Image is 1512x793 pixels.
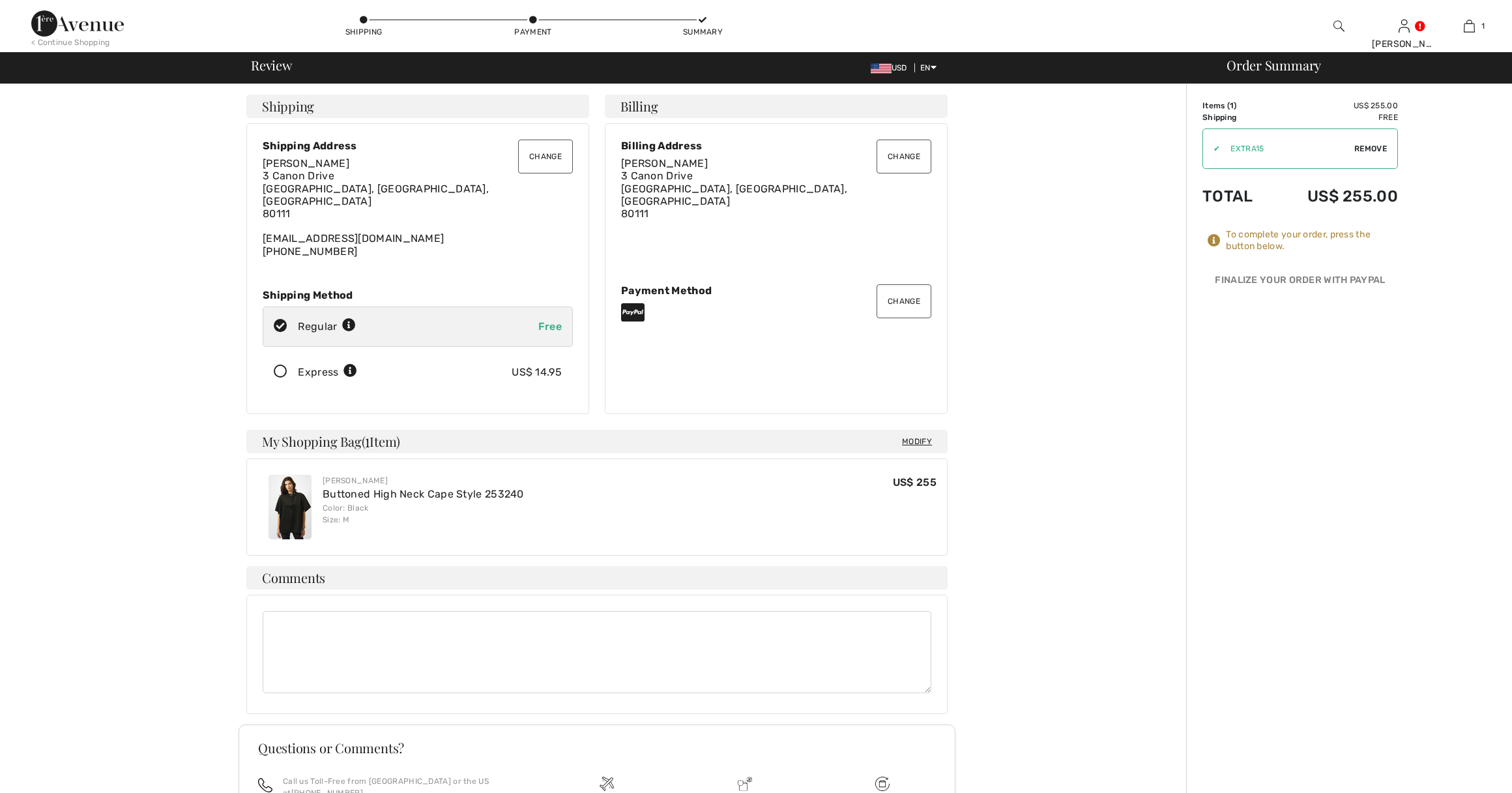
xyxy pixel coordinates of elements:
[621,157,708,170] span: [PERSON_NAME]
[246,430,948,453] h4: My Shopping Bag
[538,320,562,333] span: Free
[1333,18,1345,34] img: search the website
[902,435,932,448] span: Modify
[1464,18,1475,34] img: My Bag
[893,476,937,488] span: US$ 255
[298,319,356,335] div: Regular
[875,777,890,791] img: Free shipping on orders over $99
[258,741,936,755] h3: Questions or Comments?
[323,502,524,526] div: Color: Black Size: M
[1399,18,1410,34] img: My Info
[263,140,573,152] div: Shipping Address
[362,432,400,450] span: ( Item)
[269,475,312,539] img: Buttoned High Neck Cape Style 253240
[263,157,349,170] span: [PERSON_NAME]
[323,475,524,486] div: [PERSON_NAME]
[31,10,124,37] img: 1ère Avenue
[621,284,931,297] div: Payment Method
[1354,143,1387,155] span: Remove
[738,777,752,791] img: Delivery is a breeze since we pay the duties!
[877,284,931,318] button: Change
[620,100,658,113] span: Billing
[1230,101,1234,110] span: 1
[920,63,937,72] span: EN
[1272,112,1398,123] td: Free
[1202,174,1272,218] td: Total
[1399,20,1410,32] a: Sign In
[246,566,948,590] h4: Comments
[871,63,892,74] img: US Dollar
[263,157,573,258] div: [EMAIL_ADDRESS][DOMAIN_NAME] [PHONE_NUMBER]
[518,140,573,173] button: Change
[1481,20,1485,32] span: 1
[1202,100,1272,112] td: Items ( )
[600,777,614,791] img: Free shipping on orders over $99
[31,37,110,48] div: < Continue Shopping
[512,365,562,380] div: US$ 14.95
[263,289,573,301] div: Shipping Method
[298,365,357,380] div: Express
[1203,143,1220,155] div: ✔
[263,611,931,693] textarea: Comments
[621,140,931,152] div: Billing Address
[365,432,370,449] span: 1
[1220,129,1354,168] input: Promo code
[621,170,847,220] span: 3 Canon Drive [GEOGRAPHIC_DATA], [GEOGRAPHIC_DATA], [GEOGRAPHIC_DATA] 80111
[1202,273,1398,293] div: Finalize Your Order with PayPal
[1372,37,1436,51] div: [PERSON_NAME]
[263,170,489,220] span: 3 Canon Drive [GEOGRAPHIC_DATA], [GEOGRAPHIC_DATA], [GEOGRAPHIC_DATA] 80111
[1437,18,1501,34] a: 1
[683,26,722,38] div: Summary
[1202,112,1272,123] td: Shipping
[251,59,292,72] span: Review
[323,488,524,500] a: Buttoned High Neck Cape Style 253240
[514,26,553,38] div: Payment
[262,100,314,113] span: Shipping
[877,140,931,173] button: Change
[871,63,912,72] span: USD
[1272,174,1398,218] td: US$ 255.00
[344,26,383,38] div: Shipping
[1272,100,1398,112] td: US$ 255.00
[1211,59,1504,72] div: Order Summary
[1226,229,1398,252] div: To complete your order, press the button below.
[258,778,272,792] img: call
